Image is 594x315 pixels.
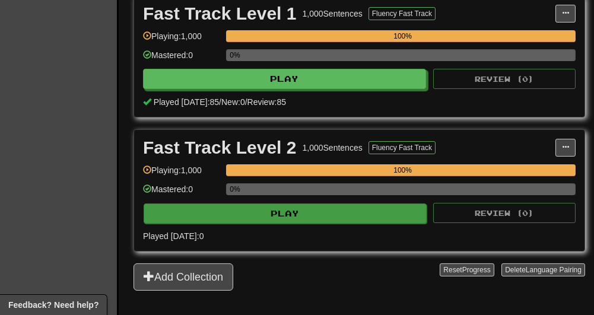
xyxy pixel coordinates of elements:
button: Play [143,69,426,89]
div: Fast Track Level 2 [143,139,297,157]
span: Open feedback widget [8,299,99,311]
button: DeleteLanguage Pairing [501,263,585,276]
button: ResetProgress [440,263,494,276]
div: 100% [230,30,576,42]
span: Played [DATE]: 85 [154,97,219,107]
div: Mastered: 0 [143,49,220,69]
span: New: 0 [221,97,245,107]
div: 100% [230,164,576,176]
div: Fast Track Level 1 [143,5,297,23]
div: Mastered: 0 [143,183,220,203]
div: Playing: 1,000 [143,164,220,184]
button: Play [144,203,427,224]
button: Review (0) [433,203,576,223]
span: / [219,97,221,107]
button: Fluency Fast Track [369,141,436,154]
div: 1,000 Sentences [303,8,363,20]
span: Played [DATE]: 0 [143,231,204,241]
button: Fluency Fast Track [369,7,436,20]
span: Review: 85 [247,97,286,107]
span: Language Pairing [526,266,582,274]
button: Add Collection [134,263,233,291]
span: Progress [462,266,491,274]
div: 1,000 Sentences [303,142,363,154]
button: Review (0) [433,69,576,89]
div: Playing: 1,000 [143,30,220,50]
span: / [245,97,247,107]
